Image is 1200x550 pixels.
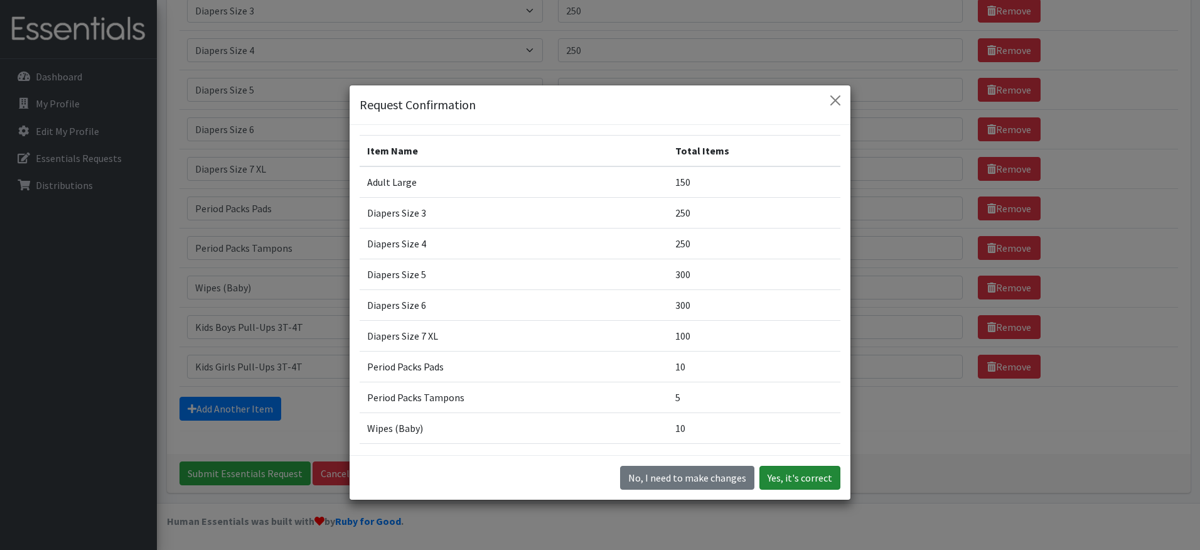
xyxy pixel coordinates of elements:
[668,259,840,290] td: 300
[668,166,840,198] td: 150
[825,90,845,111] button: Close
[360,352,668,382] td: Period Packs Pads
[360,321,668,352] td: Diapers Size 7 XL
[620,466,754,490] button: No I need to make changes
[360,259,668,290] td: Diapers Size 5
[668,198,840,229] td: 250
[668,136,840,167] th: Total Items
[668,352,840,382] td: 10
[668,321,840,352] td: 100
[759,466,840,490] button: Yes, it's correct
[668,444,840,475] td: 150
[360,413,668,444] td: Wipes (Baby)
[668,413,840,444] td: 10
[360,136,668,167] th: Item Name
[668,290,840,321] td: 300
[360,290,668,321] td: Diapers Size 6
[360,166,668,198] td: Adult Large
[668,229,840,259] td: 250
[360,444,668,475] td: Kids Boys Pull-Ups 3T-4T
[360,229,668,259] td: Diapers Size 4
[360,95,476,114] h5: Request Confirmation
[360,382,668,413] td: Period Packs Tampons
[668,382,840,413] td: 5
[360,198,668,229] td: Diapers Size 3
